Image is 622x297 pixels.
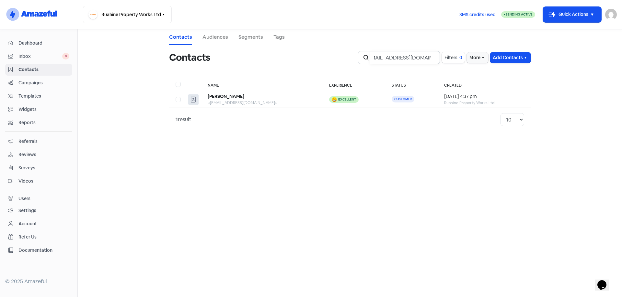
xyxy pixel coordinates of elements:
[5,175,72,187] a: Videos
[5,50,72,62] a: Inbox 0
[18,106,69,113] span: Widgets
[444,100,524,106] div: Ruahine Property Works Ltd
[18,66,69,73] span: Contacts
[442,52,465,63] button: Filters0
[5,231,72,243] a: Refer Us
[5,117,72,129] a: Reports
[83,6,172,23] button: Ruahine Property Works Ltd
[543,7,601,22] button: Quick Actions
[5,244,72,256] a: Documentation
[176,116,191,123] div: result
[208,93,244,99] b: [PERSON_NAME]
[18,247,69,254] span: Documentation
[595,271,616,291] iframe: chat widget
[605,9,617,20] img: User
[392,96,414,102] span: Customer
[5,135,72,147] a: Referrals
[176,116,178,123] strong: 1
[323,78,385,91] th: Experience
[5,193,72,205] a: Users
[18,207,36,214] div: Settings
[208,100,316,106] div: <[EMAIL_ADDRESS][DOMAIN_NAME]>
[18,40,69,47] span: Dashboard
[5,37,72,49] a: Dashboard
[169,33,192,41] a: Contacts
[458,54,462,61] span: 0
[467,52,488,63] button: More
[5,278,72,285] div: © 2025 Amazeful
[18,178,69,185] span: Videos
[18,53,62,60] span: Inbox
[201,78,323,91] th: Name
[169,47,210,68] h1: Contacts
[5,103,72,115] a: Widgets
[18,80,69,86] span: Campaigns
[18,119,69,126] span: Reports
[202,33,228,41] a: Audiences
[385,78,438,91] th: Status
[18,195,30,202] div: Users
[506,12,533,16] span: Sending Active
[5,162,72,174] a: Surveys
[18,151,69,158] span: Reviews
[454,11,501,17] a: SMS credits used
[62,53,69,59] span: 0
[18,220,37,227] div: Account
[370,51,440,64] input: Search
[501,11,535,18] a: Sending Active
[490,52,531,63] button: Add Contacts
[444,93,524,100] div: [DATE] 4:37 pm
[444,54,457,61] span: Filters
[459,11,496,18] span: SMS credits used
[18,93,69,100] span: Templates
[5,90,72,102] a: Templates
[5,77,72,89] a: Campaigns
[5,205,72,217] a: Settings
[5,218,72,230] a: Account
[18,234,69,240] span: Refer Us
[5,149,72,161] a: Reviews
[18,164,69,171] span: Surveys
[438,78,531,91] th: Created
[273,33,285,41] a: Tags
[18,138,69,145] span: Referrals
[338,98,356,101] div: Excellent
[5,64,72,76] a: Contacts
[238,33,263,41] a: Segments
